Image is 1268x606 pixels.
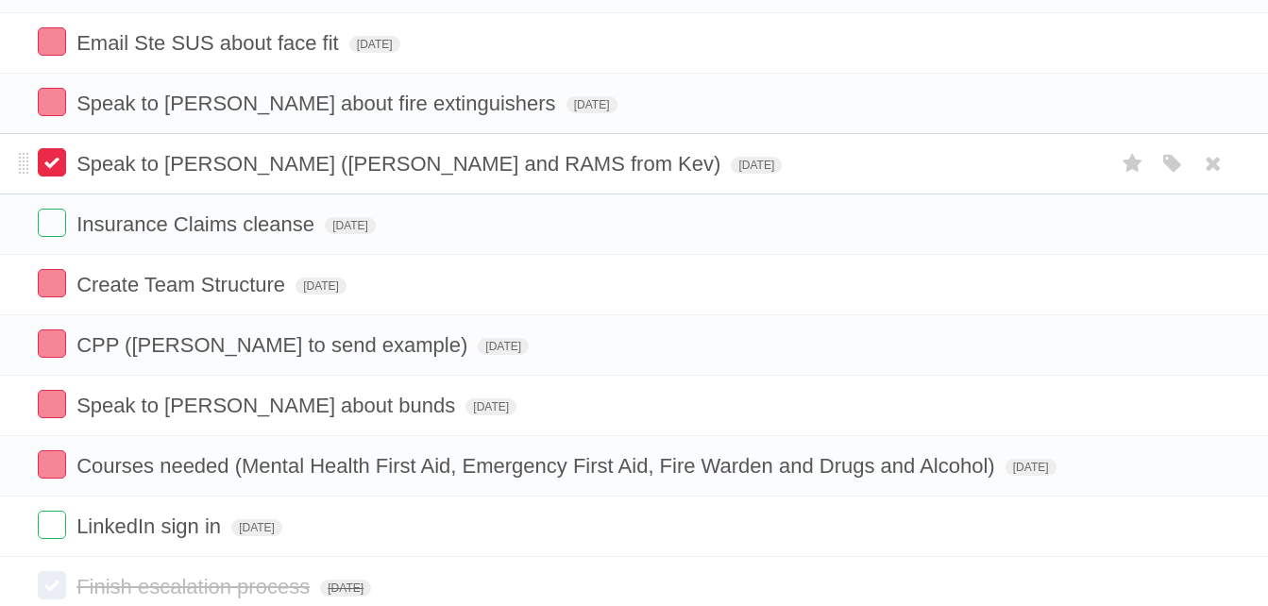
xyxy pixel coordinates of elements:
span: Speak to [PERSON_NAME] ([PERSON_NAME] and RAMS from Kev) [76,152,725,176]
label: Done [38,27,66,56]
span: [DATE] [349,36,400,53]
span: Courses needed (Mental Health First Aid, Emergency First Aid, Fire Warden and Drugs and Alcohol) [76,454,1000,478]
span: [DATE] [296,278,347,295]
label: Done [38,148,66,177]
label: Done [38,329,66,358]
span: CPP ([PERSON_NAME] to send example) [76,333,472,357]
span: Insurance Claims cleanse [76,212,319,236]
label: Done [38,511,66,539]
span: [DATE] [566,96,617,113]
label: Done [38,88,66,116]
span: Create Team Structure [76,273,290,296]
span: [DATE] [465,398,516,415]
span: Finish escalation process [76,575,314,598]
span: [DATE] [478,338,529,355]
span: Speak to [PERSON_NAME] about fire extinguishers [76,92,560,115]
label: Done [38,390,66,418]
label: Star task [1115,148,1151,179]
span: [DATE] [231,519,282,536]
span: LinkedIn sign in [76,514,226,538]
span: Email Ste SUS about face fit [76,31,344,55]
label: Done [38,450,66,479]
label: Done [38,269,66,297]
span: [DATE] [320,580,371,597]
span: [DATE] [1006,459,1057,476]
label: Done [38,209,66,237]
span: [DATE] [325,217,376,234]
span: Speak to [PERSON_NAME] about bunds [76,394,460,417]
label: Done [38,571,66,599]
span: [DATE] [731,157,782,174]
